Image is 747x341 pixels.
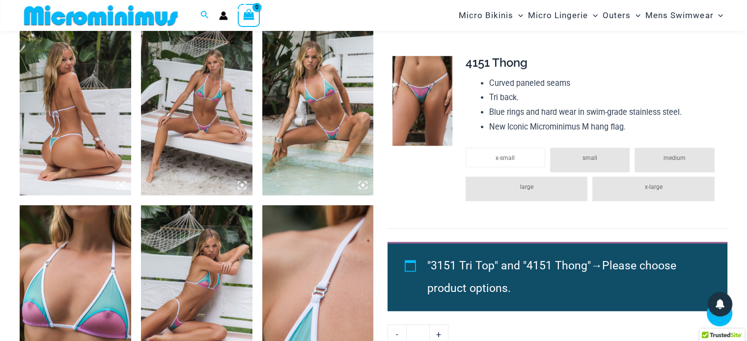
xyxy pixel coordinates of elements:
[600,3,643,28] a: OutersMenu ToggleMenu Toggle
[645,184,663,190] span: x-large
[489,76,719,91] li: Curved paneled seams
[592,177,715,201] li: x-large
[466,55,527,70] span: 4151 Thong
[588,3,598,28] span: Menu Toggle
[459,3,513,28] span: Micro Bikinis
[603,3,631,28] span: Outers
[200,9,209,22] a: Search icon link
[528,3,588,28] span: Micro Lingerie
[466,177,588,201] li: large
[513,3,523,28] span: Menu Toggle
[427,259,591,272] span: "3151 Tri Top" and "4151 Thong"
[456,3,526,28] a: Micro BikinisMenu ToggleMenu Toggle
[496,155,515,161] span: x-small
[582,155,597,161] span: small
[664,155,686,161] span: medium
[455,1,727,29] nav: Site Navigation
[427,259,676,295] span: Please choose product options.
[489,105,719,120] li: Blue rings and hard wear in swim-grade stainless steel.
[645,3,713,28] span: Mens Swimwear
[526,3,600,28] a: Micro LingerieMenu ToggleMenu Toggle
[392,56,452,146] img: Escape Mode Candy 4151 Bottom
[631,3,640,28] span: Menu Toggle
[466,148,545,167] li: x-small
[20,4,182,26] img: MM SHOP LOGO FLAT
[262,28,374,195] img: Escape Mode Candy 3151 Top 4151 Bottom
[489,90,719,105] li: Tri back.
[219,11,228,20] a: Account icon link
[713,3,723,28] span: Menu Toggle
[643,3,725,28] a: Mens SwimwearMenu ToggleMenu Toggle
[427,255,705,300] li: →
[520,184,533,190] span: large
[238,4,260,26] a: View Shopping Cart, empty
[635,148,714,172] li: medium
[550,148,630,172] li: small
[489,120,719,134] li: New Iconic Microminimus M hang flag.
[141,28,252,195] img: Escape Mode Candy 3151 Top 4151 Bottom
[20,28,131,195] img: Escape Mode Candy 3151 Top 4151 Bottom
